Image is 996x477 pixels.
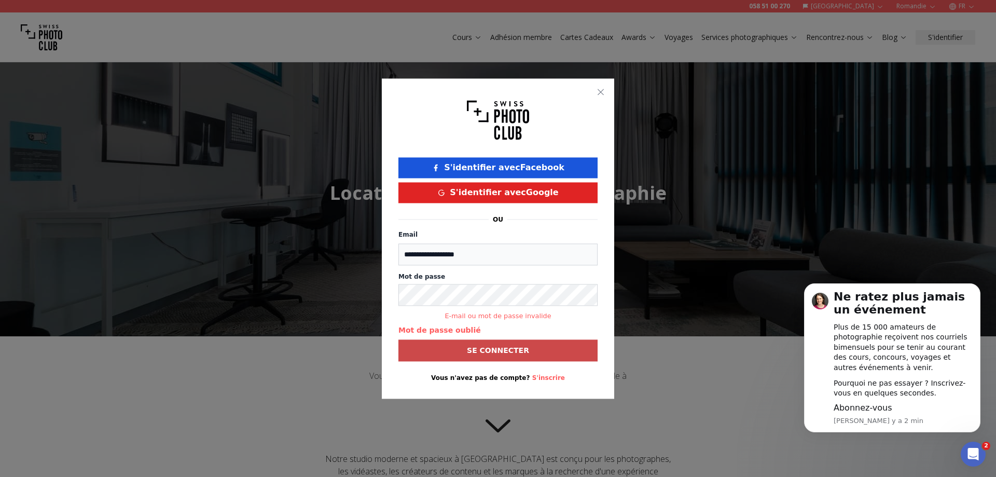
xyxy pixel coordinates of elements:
b: Se connecter [467,345,529,356]
label: Email [398,231,418,238]
iframe: Intercom live chat [961,442,986,467]
button: S'inscrire [532,374,565,382]
button: S'identifier avecGoogle [398,182,598,203]
label: Mot de passe [398,272,598,281]
iframe: Intercom notifications message [789,278,996,449]
img: Swiss photo club [467,95,529,145]
button: Mot de passe oublié [398,325,481,335]
p: Vous n'avez pas de compte? [398,374,598,382]
small: E-mail ou mot de passe invalide [398,311,598,321]
p: ou [493,215,503,224]
button: Se connecter [398,339,598,361]
button: S'identifier avecFacebook [398,157,598,178]
span: 2 [982,442,990,450]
